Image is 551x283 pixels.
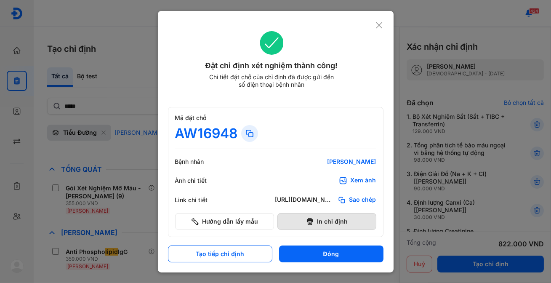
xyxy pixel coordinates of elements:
button: Tạo tiếp chỉ định [168,246,272,262]
button: Hướng dẫn lấy mẫu [175,213,274,230]
div: Bệnh nhân [175,158,226,166]
button: In chỉ định [277,213,376,230]
div: Link chi tiết [175,196,226,204]
span: Sao chép [349,196,376,204]
button: Đóng [279,246,383,262]
div: Đặt chỉ định xét nghiệm thành công! [168,60,375,72]
div: [URL][DOMAIN_NAME] [275,196,334,204]
div: [PERSON_NAME] [275,158,376,166]
div: AW16948 [175,125,238,142]
div: Xem ảnh [351,176,376,185]
div: Ảnh chi tiết [175,177,226,184]
div: Mã đặt chỗ [175,114,376,122]
div: Chi tiết đặt chỗ của chỉ định đã được gửi đến số điện thoại bệnh nhân [205,73,338,88]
